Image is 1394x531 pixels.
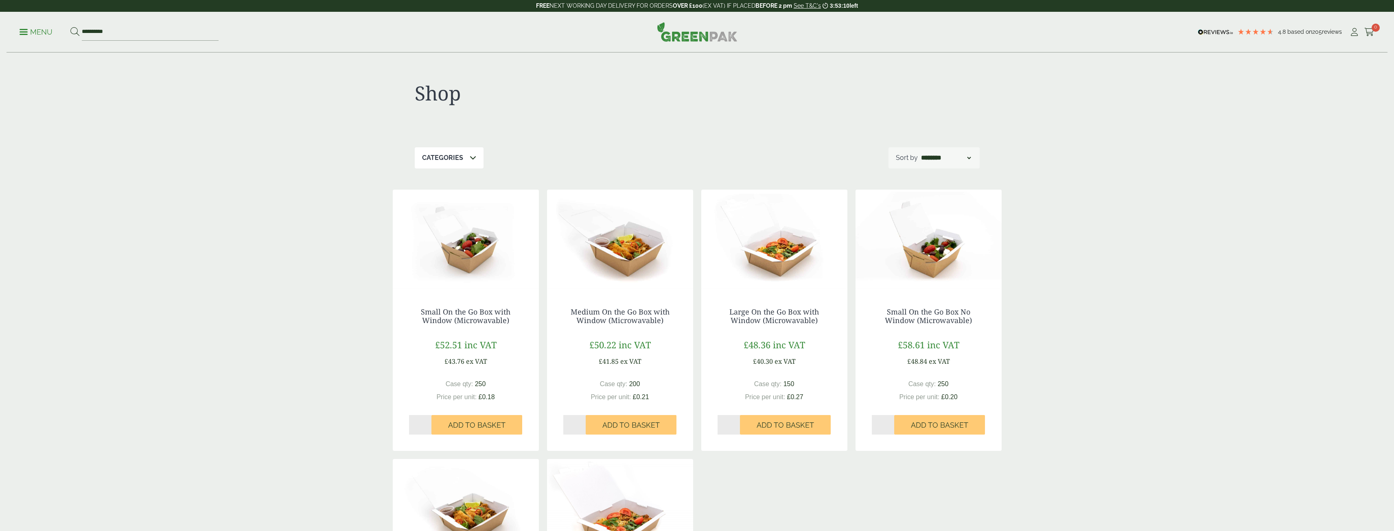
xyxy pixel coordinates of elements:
span: £48.84 [907,357,927,366]
a: Small On the Go Box No Window (Microwavable) [885,307,972,326]
span: £50.22 [589,339,616,351]
select: Shop order [919,153,972,163]
button: Add to Basket [431,415,522,435]
p: Sort by [896,153,918,163]
span: 250 [475,380,486,387]
i: My Account [1349,28,1359,36]
span: Add to Basket [757,421,814,430]
button: Add to Basket [586,415,676,435]
span: Price per unit: [899,393,939,400]
img: 23 LGE Food to Go Win Food [701,190,847,291]
strong: FREE [536,2,549,9]
span: inc VAT [464,339,497,351]
span: Add to Basket [911,421,968,430]
span: 0 [1372,24,1380,32]
span: reviews [1322,28,1342,35]
h1: Shop [415,81,697,105]
a: Menu [20,27,53,35]
a: Large On the Go Box with Window (Microwavable) [729,307,819,326]
button: Add to Basket [740,415,831,435]
span: Price per unit: [436,393,477,400]
p: Categories [422,153,463,163]
span: Price per unit: [591,393,631,400]
span: 200 [629,380,640,387]
span: £0.20 [941,393,958,400]
strong: BEFORE 2 pm [755,2,792,9]
span: Add to Basket [602,421,660,430]
span: £0.27 [787,393,803,400]
span: ex VAT [929,357,950,366]
span: £40.30 [753,357,773,366]
span: inc VAT [927,339,959,351]
span: inc VAT [773,339,805,351]
img: 13 MED Food to Go Win Food [547,190,693,291]
span: inc VAT [619,339,651,351]
img: 8 SML Food to Go NoWin Food [856,190,1002,291]
span: £0.18 [479,393,495,400]
span: Case qty: [754,380,782,387]
img: REVIEWS.io [1198,29,1233,35]
span: 4.8 [1278,28,1287,35]
span: ex VAT [775,357,796,366]
span: 250 [938,380,949,387]
span: £41.85 [599,357,619,366]
a: Medium On the Go Box with Window (Microwavable) [571,307,670,326]
p: Menu [20,27,53,37]
span: 205 [1312,28,1322,35]
img: 3 SML Food to Go Win Food [393,190,539,291]
span: ex VAT [620,357,641,366]
span: Case qty: [600,380,628,387]
span: 3:53:10 [830,2,849,9]
a: 0 [1364,26,1374,38]
span: £48.36 [744,339,770,351]
span: Case qty: [908,380,936,387]
button: Add to Basket [894,415,985,435]
div: 4.79 Stars [1237,28,1274,35]
span: Based on [1287,28,1312,35]
span: Add to Basket [448,421,506,430]
a: See T&C's [794,2,821,9]
span: £58.61 [898,339,925,351]
span: left [849,2,858,9]
span: Price per unit: [745,393,785,400]
strong: OVER £100 [673,2,702,9]
img: GreenPak Supplies [657,22,737,42]
span: Case qty: [446,380,473,387]
span: 150 [783,380,794,387]
span: £52.51 [435,339,462,351]
a: Small On the Go Box with Window (Microwavable) [421,307,510,326]
span: £0.21 [633,393,649,400]
i: Cart [1364,28,1374,36]
span: ex VAT [466,357,487,366]
span: £43.76 [444,357,464,366]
